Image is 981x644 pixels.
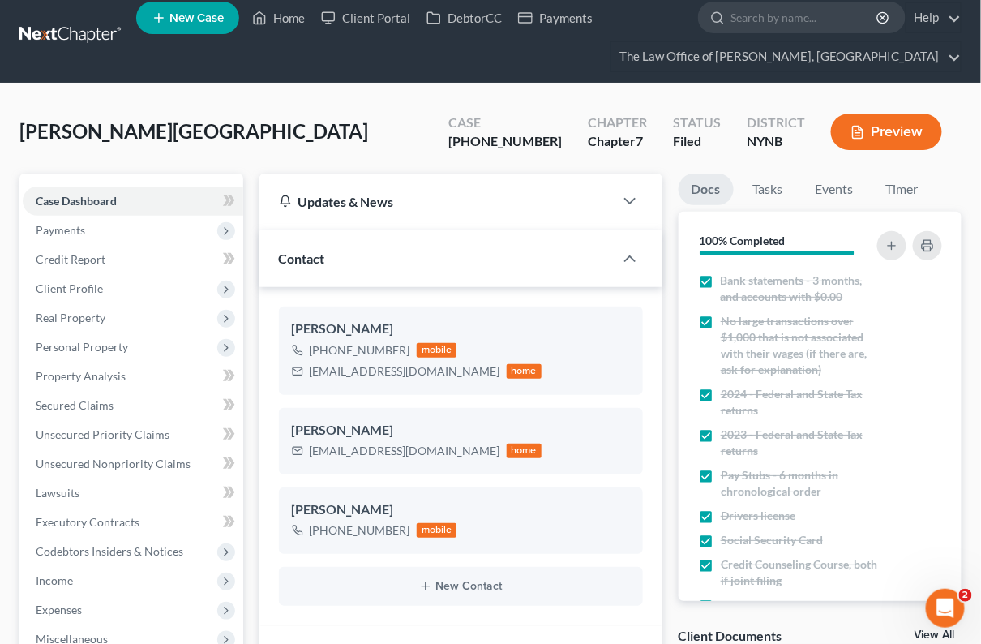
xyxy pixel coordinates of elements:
[36,223,85,237] span: Payments
[740,174,796,205] a: Tasks
[417,343,457,358] div: mobile
[310,363,500,380] div: [EMAIL_ADDRESS][DOMAIN_NAME]
[23,449,243,479] a: Unsecured Nonpriority Claims
[417,523,457,538] div: mobile
[36,281,103,295] span: Client Profile
[721,427,877,459] span: 2023 - Federal and State Tax returns
[636,133,643,148] span: 7
[418,3,510,32] a: DebtorCC
[36,457,191,470] span: Unsecured Nonpriority Claims
[292,320,630,339] div: [PERSON_NAME]
[36,427,169,441] span: Unsecured Priority Claims
[23,245,243,274] a: Credit Report
[279,193,594,210] div: Updates & News
[507,364,542,379] div: home
[926,589,965,628] iframe: Intercom live chat
[36,340,128,354] span: Personal Property
[747,114,805,132] div: District
[679,174,734,205] a: Docs
[959,589,972,602] span: 2
[721,467,877,500] span: Pay Stubs - 6 months in chronological order
[313,3,418,32] a: Client Portal
[448,114,562,132] div: Case
[507,444,542,458] div: home
[721,508,795,524] span: Drivers license
[873,174,932,205] a: Timer
[310,522,410,539] div: [PHONE_NUMBER]
[915,629,955,641] a: View All
[588,132,647,151] div: Chapter
[721,313,877,378] span: No large transactions over $1,000 that is not associated with their wages (if there are, ask for ...
[36,486,79,500] span: Lawsuits
[721,597,838,613] span: Titles to motor vehicles
[721,273,877,305] span: Bank statements - 3 months, and accounts with $0.00
[721,532,823,548] span: Social Security Card
[673,132,721,151] div: Filed
[36,603,82,616] span: Expenses
[611,42,961,71] a: The Law Office of [PERSON_NAME], [GEOGRAPHIC_DATA]
[19,119,368,143] span: [PERSON_NAME][GEOGRAPHIC_DATA]
[679,627,782,644] div: Client Documents
[23,479,243,508] a: Lawsuits
[831,114,942,150] button: Preview
[721,556,877,589] span: Credit Counseling Course, both if joint filing
[23,508,243,537] a: Executory Contracts
[36,194,117,208] span: Case Dashboard
[310,443,500,459] div: [EMAIL_ADDRESS][DOMAIN_NAME]
[673,114,721,132] div: Status
[700,234,786,247] strong: 100% Completed
[510,3,601,32] a: Payments
[588,114,647,132] div: Chapter
[169,12,224,24] span: New Case
[36,515,139,529] span: Executory Contracts
[279,251,325,266] span: Contact
[36,311,105,324] span: Real Property
[906,3,961,32] a: Help
[244,3,313,32] a: Home
[36,398,114,412] span: Secured Claims
[23,187,243,216] a: Case Dashboard
[747,132,805,151] div: NYNB
[292,500,630,520] div: [PERSON_NAME]
[36,369,126,383] span: Property Analysis
[721,386,877,419] span: 2024 - Federal and State Tax returns
[36,252,105,266] span: Credit Report
[803,174,867,205] a: Events
[36,573,73,587] span: Income
[23,391,243,420] a: Secured Claims
[448,132,562,151] div: [PHONE_NUMBER]
[292,421,630,440] div: [PERSON_NAME]
[23,420,243,449] a: Unsecured Priority Claims
[730,2,879,32] input: Search by name...
[23,362,243,391] a: Property Analysis
[36,544,183,558] span: Codebtors Insiders & Notices
[292,580,630,593] button: New Contact
[310,342,410,358] div: [PHONE_NUMBER]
